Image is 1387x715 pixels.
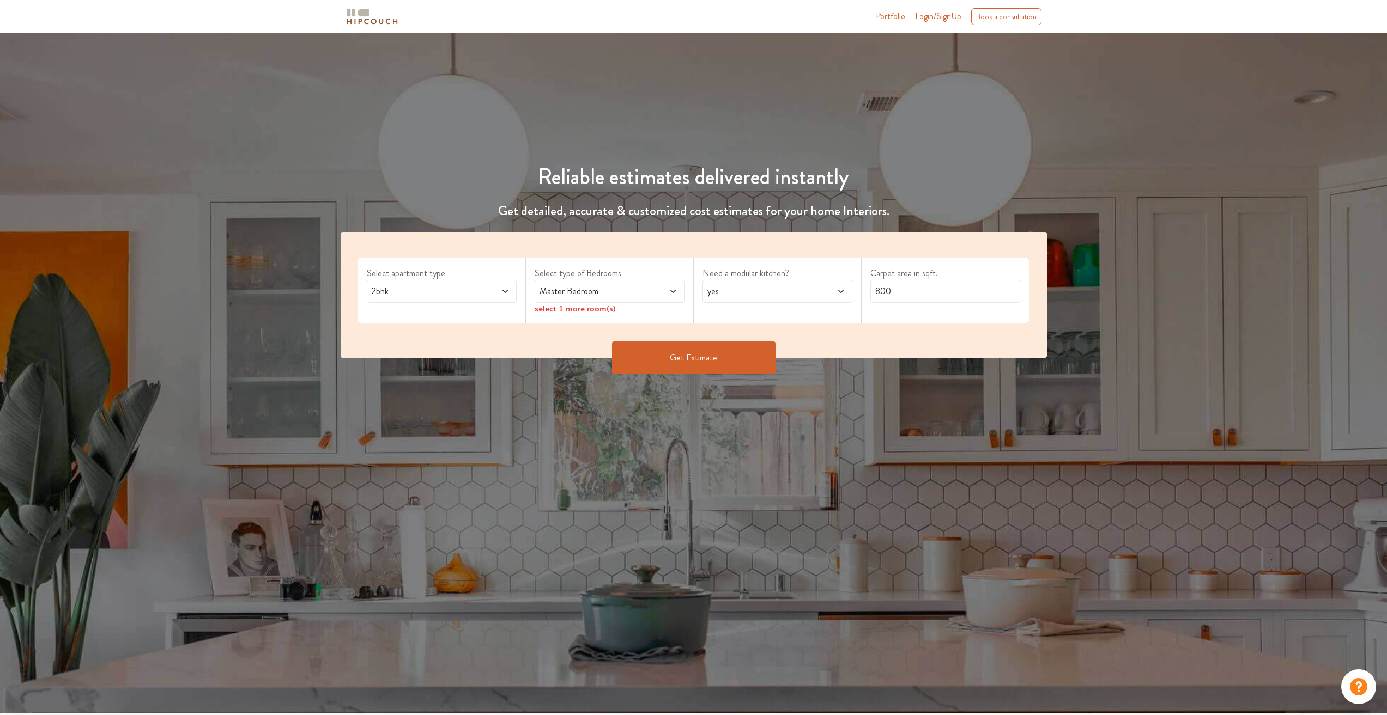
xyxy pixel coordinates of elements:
span: logo-horizontal.svg [345,4,399,29]
div: Book a consultation [971,8,1041,25]
img: logo-horizontal.svg [345,7,399,26]
div: select 1 more room(s) [535,303,685,314]
input: Enter area sqft [870,280,1020,303]
label: Carpet area in sqft. [870,267,1020,280]
h1: Reliable estimates delivered instantly [238,164,1149,190]
span: yes [705,285,810,298]
span: Login/SignUp [915,10,961,22]
button: Get Estimate [612,341,776,374]
span: 2bhk [370,285,475,298]
a: Portfolio [876,10,905,23]
label: Need a modular kitchen? [702,267,852,280]
span: Master Bedroom [537,285,643,298]
h4: Get detailed, accurate & customized cost estimates for your home Interiors. [238,203,1149,219]
label: Select type of Bedrooms [535,267,685,280]
label: Select apartment type [367,267,517,280]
